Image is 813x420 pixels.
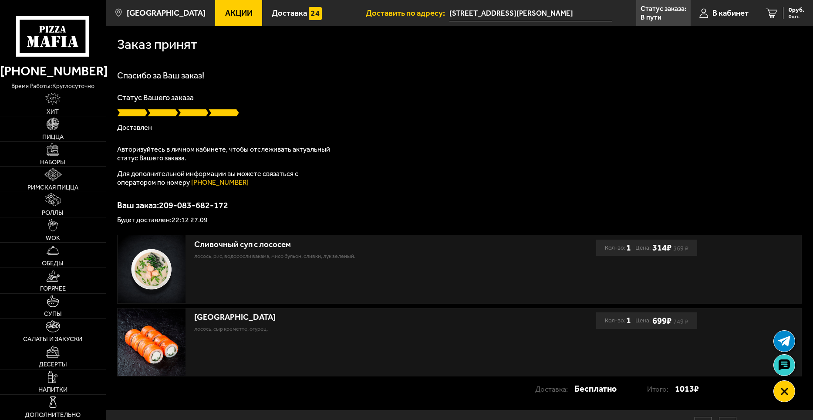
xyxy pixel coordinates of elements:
p: Статус заказа: [641,5,686,12]
h1: Спасибо за Ваш заказ! [117,71,802,80]
span: Горячее [40,285,66,291]
span: Салаты и закуски [23,336,82,342]
span: Доставка [272,9,307,17]
strong: 1013 ₽ [675,381,699,397]
span: Наборы [40,159,65,165]
span: [GEOGRAPHIC_DATA] [127,9,206,17]
p: Для дополнительной информации вы можете связаться с оператором по номеру [117,169,335,187]
b: 1 [626,240,631,256]
span: Дополнительно [25,412,81,418]
span: 0 шт. [789,14,804,19]
p: Итого: [647,381,675,397]
div: Кол-во: [605,312,631,329]
span: 0 руб. [789,7,804,13]
p: Будет доставлен: 22:12 27.09 [117,217,802,224]
span: Акции [225,9,253,17]
div: [GEOGRAPHIC_DATA] [194,312,515,322]
div: Кол-во: [605,240,631,256]
span: Супы [44,311,62,317]
b: 699 ₽ [652,315,671,326]
s: 369 ₽ [673,246,688,251]
span: Хит [47,108,59,115]
div: Сливочный суп с лососем [194,240,515,250]
span: WOK [46,235,60,241]
input: Ваш адрес доставки [449,5,612,21]
p: Доставлен [117,124,802,131]
span: Десерты [39,361,67,367]
span: Роллы [42,210,64,216]
p: Статус Вашего заказа [117,94,802,102]
p: лосось, Сыр креметте, огурец. [194,325,515,333]
span: Римская пицца [27,184,78,190]
span: Пицца [42,134,64,140]
h1: Заказ принят [117,37,197,51]
span: В кабинет [712,9,749,17]
p: Доставка: [535,381,574,397]
p: Ваш заказ: 209-083-682-172 [117,201,802,210]
b: 1 [626,312,631,329]
span: Цена: [635,240,651,256]
span: Напитки [38,386,67,393]
span: Обеды [42,260,64,266]
span: Цена: [635,312,651,329]
img: 15daf4d41897b9f0e9f617042186c801.svg [309,7,321,20]
a: [PHONE_NUMBER] [191,178,249,186]
strong: Бесплатно [574,381,617,397]
p: В пути [641,14,661,21]
p: лосось, рис, водоросли вакамэ, мисо бульон, сливки, лук зеленый. [194,252,515,260]
s: 749 ₽ [673,319,688,324]
span: Доставить по адресу: [366,9,449,17]
p: Авторизуйтесь в личном кабинете, чтобы отслеживать актуальный статус Вашего заказа. [117,145,335,163]
b: 314 ₽ [652,242,671,253]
